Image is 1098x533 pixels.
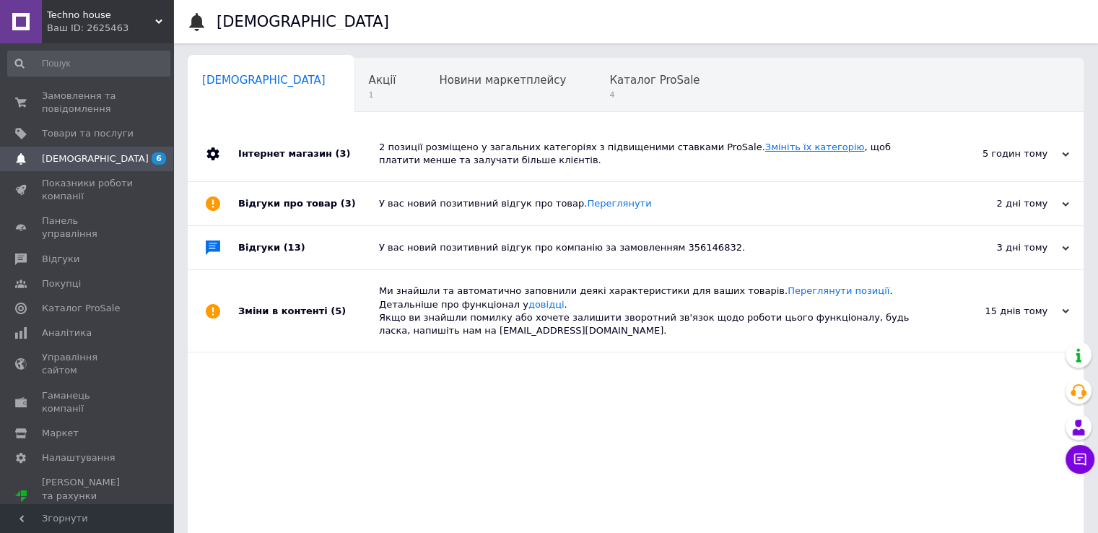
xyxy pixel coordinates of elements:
[238,126,379,181] div: Інтернет магазин
[379,197,925,210] div: У вас новий позитивний відгук про товар.
[238,226,379,269] div: Відгуки
[202,74,326,87] span: [DEMOGRAPHIC_DATA]
[369,90,396,100] span: 1
[42,90,134,116] span: Замовлення та повідомлення
[925,197,1069,210] div: 2 дні тому
[152,152,166,165] span: 6
[42,152,149,165] span: [DEMOGRAPHIC_DATA]
[42,302,120,315] span: Каталог ProSale
[47,22,173,35] div: Ваш ID: 2625463
[379,241,925,254] div: У вас новий позитивний відгук про компанію за замовленням 356146832.
[609,74,700,87] span: Каталог ProSale
[331,305,346,316] span: (5)
[341,198,356,209] span: (3)
[587,198,651,209] a: Переглянути
[1066,445,1094,474] button: Чат з покупцем
[42,277,81,290] span: Покупці
[765,142,865,152] a: Змініть їх категорію
[284,242,305,253] span: (13)
[42,214,134,240] span: Панель управління
[528,299,565,310] a: довідці
[7,51,170,77] input: Пошук
[42,389,134,415] span: Гаманець компанії
[42,351,134,377] span: Управління сайтом
[925,305,1069,318] div: 15 днів тому
[42,177,134,203] span: Показники роботи компанії
[609,90,700,100] span: 4
[335,148,350,159] span: (3)
[369,74,396,87] span: Акції
[379,285,925,337] div: Ми знайшли та автоматично заповнили деякі характеристики для ваших товарів. . Детальніше про функ...
[42,253,79,266] span: Відгуки
[788,285,889,296] a: Переглянути позиції
[42,326,92,339] span: Аналітика
[42,476,134,516] span: [PERSON_NAME] та рахунки
[439,74,566,87] span: Новини маркетплейсу
[925,147,1069,160] div: 5 годин тому
[47,9,155,22] span: Techno house
[42,451,116,464] span: Налаштування
[238,270,379,352] div: Зміни в контенті
[42,127,134,140] span: Товари та послуги
[379,141,925,167] div: 2 позиції розміщено у загальних категоріях з підвищеними ставками ProSale. , щоб платити менше та...
[238,182,379,225] div: Відгуки про товар
[925,241,1069,254] div: 3 дні тому
[42,503,134,516] div: Prom мікс 6 000
[217,13,389,30] h1: [DEMOGRAPHIC_DATA]
[42,427,79,440] span: Маркет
